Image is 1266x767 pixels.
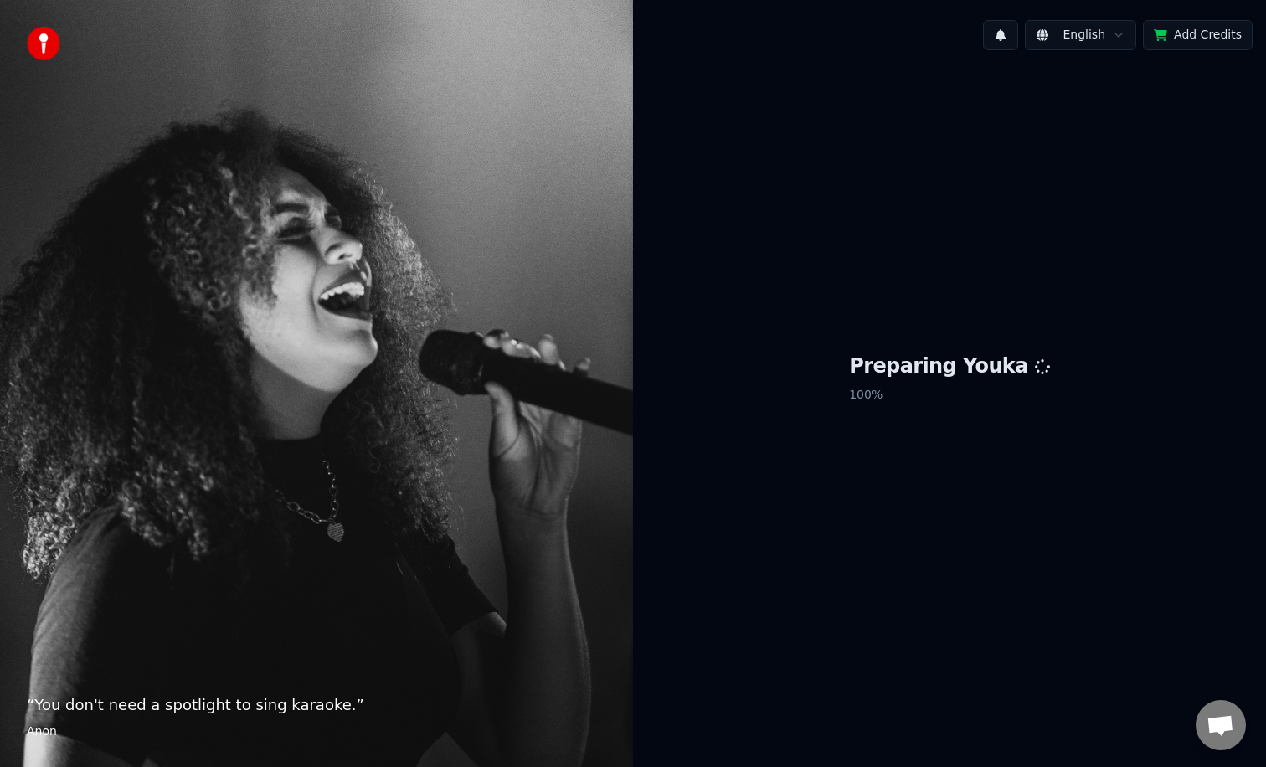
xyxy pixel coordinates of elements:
p: 100 % [849,380,1050,410]
button: Add Credits [1143,20,1253,50]
h1: Preparing Youka [849,353,1050,380]
footer: Anon [27,723,606,740]
a: Open chat [1196,700,1246,750]
p: “ You don't need a spotlight to sing karaoke. ” [27,693,606,717]
img: youka [27,27,60,60]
